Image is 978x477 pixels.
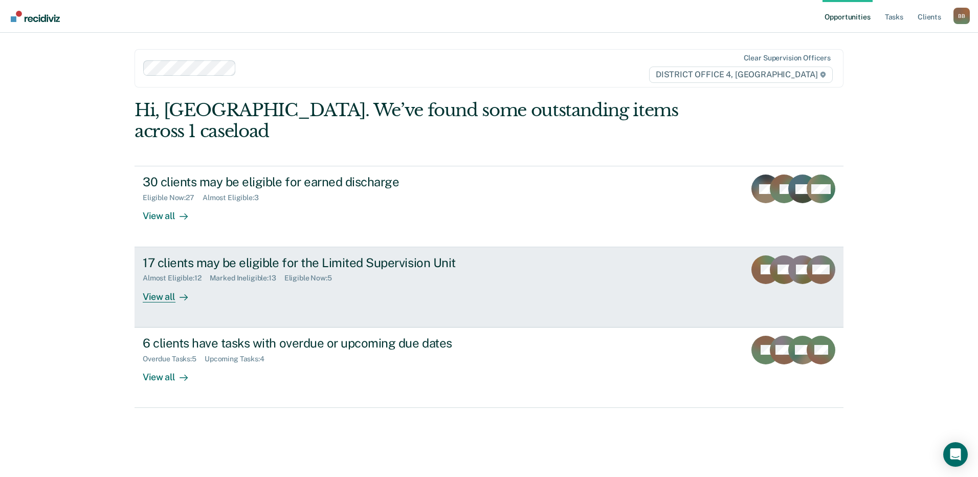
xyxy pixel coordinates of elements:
[143,175,502,189] div: 30 clients may be eligible for earned discharge
[143,255,502,270] div: 17 clients may be eligible for the Limited Supervision Unit
[953,8,970,24] div: B B
[143,355,205,363] div: Overdue Tasks : 5
[210,274,284,283] div: Marked Ineligible : 13
[649,67,833,83] span: DISTRICT OFFICE 4, [GEOGRAPHIC_DATA]
[284,274,340,283] div: Eligible Now : 5
[143,193,203,202] div: Eligible Now : 27
[135,247,843,328] a: 17 clients may be eligible for the Limited Supervision UnitAlmost Eligible:12Marked Ineligible:13...
[11,11,60,22] img: Recidiviz
[135,328,843,408] a: 6 clients have tasks with overdue or upcoming due datesOverdue Tasks:5Upcoming Tasks:4View all
[135,100,702,142] div: Hi, [GEOGRAPHIC_DATA]. We’ve found some outstanding items across 1 caseload
[203,193,267,202] div: Almost Eligible : 3
[943,442,968,467] div: Open Intercom Messenger
[143,283,200,302] div: View all
[143,363,200,383] div: View all
[135,166,843,247] a: 30 clients may be eligible for earned dischargeEligible Now:27Almost Eligible:3View all
[953,8,970,24] button: Profile dropdown button
[143,274,210,283] div: Almost Eligible : 12
[205,355,273,363] div: Upcoming Tasks : 4
[143,202,200,222] div: View all
[143,336,502,351] div: 6 clients have tasks with overdue or upcoming due dates
[744,54,831,62] div: Clear supervision officers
